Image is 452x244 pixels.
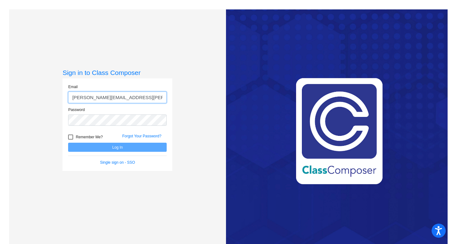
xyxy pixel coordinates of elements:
h3: Sign in to Class Composer [62,69,172,77]
a: Forgot Your Password? [122,134,161,138]
label: Password [68,107,85,113]
a: Single sign on - SSO [100,160,135,165]
label: Email [68,84,78,90]
button: Log In [68,143,167,152]
span: Remember Me? [76,133,103,141]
